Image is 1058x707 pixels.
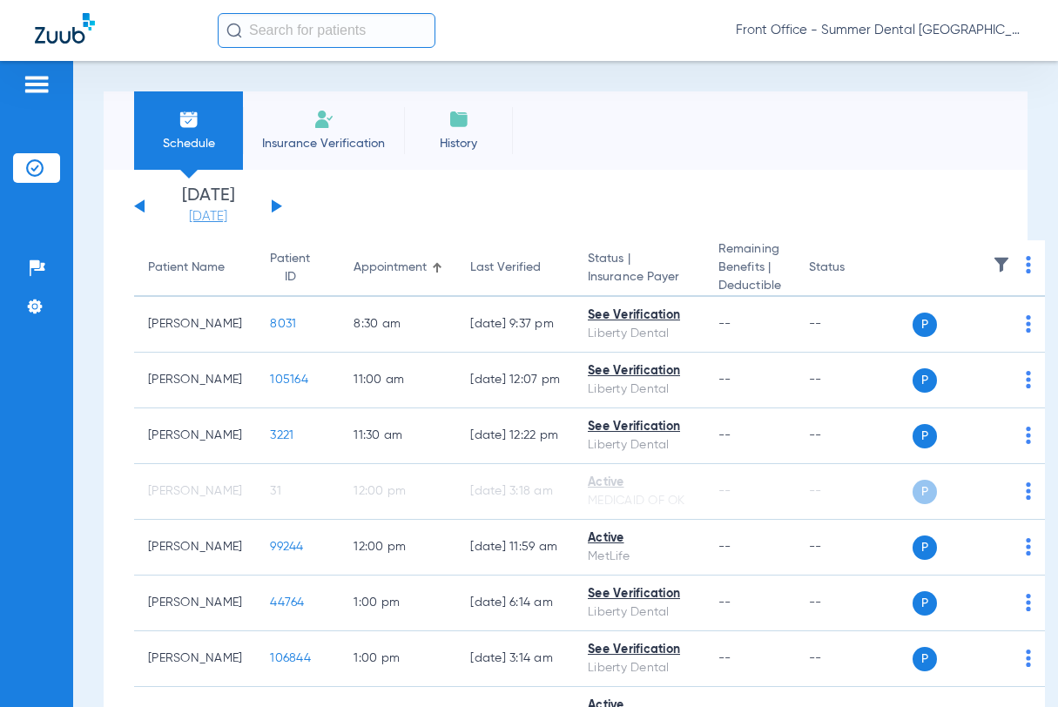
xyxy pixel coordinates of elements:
[340,464,456,520] td: 12:00 PM
[718,429,731,441] span: --
[795,408,913,464] td: --
[588,418,691,436] div: See Verification
[588,325,691,343] div: Liberty Dental
[270,485,281,497] span: 31
[456,520,574,576] td: [DATE] 11:59 AM
[270,541,303,553] span: 99244
[270,596,304,609] span: 44764
[456,408,574,464] td: [DATE] 12:22 PM
[218,13,435,48] input: Search for patients
[795,520,913,576] td: --
[993,256,1010,273] img: filter.svg
[148,259,242,277] div: Patient Name
[270,318,296,330] span: 8031
[179,109,199,130] img: Schedule
[270,250,310,286] div: Patient ID
[156,187,260,226] li: [DATE]
[340,520,456,576] td: 12:00 PM
[795,464,913,520] td: --
[795,576,913,631] td: --
[913,535,937,560] span: P
[226,23,242,38] img: Search Icon
[1026,482,1031,500] img: group-dot-blue.svg
[1026,315,1031,333] img: group-dot-blue.svg
[795,240,913,297] th: Status
[23,74,51,95] img: hamburger-icon
[313,109,334,130] img: Manual Insurance Verification
[354,259,427,277] div: Appointment
[1026,650,1031,667] img: group-dot-blue.svg
[913,368,937,393] span: P
[340,353,456,408] td: 11:00 AM
[795,631,913,687] td: --
[134,520,256,576] td: [PERSON_NAME]
[588,436,691,454] div: Liberty Dental
[134,631,256,687] td: [PERSON_NAME]
[470,259,560,277] div: Last Verified
[134,297,256,353] td: [PERSON_NAME]
[588,268,691,286] span: Insurance Payer
[270,652,311,664] span: 106844
[588,603,691,622] div: Liberty Dental
[456,297,574,353] td: [DATE] 9:37 PM
[588,585,691,603] div: See Verification
[134,408,256,464] td: [PERSON_NAME]
[340,408,456,464] td: 11:30 AM
[736,22,1023,39] span: Front Office - Summer Dental [GEOGRAPHIC_DATA] | Lumio Dental
[588,474,691,492] div: Active
[718,541,731,553] span: --
[718,596,731,609] span: --
[588,641,691,659] div: See Verification
[718,277,781,295] span: Deductible
[1026,256,1031,273] img: group-dot-blue.svg
[913,647,937,671] span: P
[588,529,691,548] div: Active
[718,318,731,330] span: --
[470,259,541,277] div: Last Verified
[588,362,691,380] div: See Verification
[148,259,225,277] div: Patient Name
[417,135,500,152] span: History
[1026,538,1031,555] img: group-dot-blue.svg
[134,353,256,408] td: [PERSON_NAME]
[354,259,442,277] div: Appointment
[270,429,293,441] span: 3221
[574,240,704,297] th: Status |
[340,631,456,687] td: 1:00 PM
[134,464,256,520] td: [PERSON_NAME]
[147,135,230,152] span: Schedule
[448,109,469,130] img: History
[1026,594,1031,611] img: group-dot-blue.svg
[1026,371,1031,388] img: group-dot-blue.svg
[913,424,937,448] span: P
[340,297,456,353] td: 8:30 AM
[340,576,456,631] td: 1:00 PM
[456,576,574,631] td: [DATE] 6:14 AM
[270,250,326,286] div: Patient ID
[588,380,691,399] div: Liberty Dental
[588,548,691,566] div: MetLife
[456,631,574,687] td: [DATE] 3:14 AM
[588,306,691,325] div: See Verification
[718,374,731,386] span: --
[588,659,691,677] div: Liberty Dental
[913,591,937,616] span: P
[913,313,937,337] span: P
[270,374,308,386] span: 105164
[1026,427,1031,444] img: group-dot-blue.svg
[913,480,937,504] span: P
[156,208,260,226] a: [DATE]
[795,297,913,353] td: --
[134,576,256,631] td: [PERSON_NAME]
[718,652,731,664] span: --
[795,353,913,408] td: --
[256,135,391,152] span: Insurance Verification
[456,464,574,520] td: [DATE] 3:18 AM
[588,492,691,510] div: MEDICAID OF OK
[35,13,95,44] img: Zuub Logo
[456,353,574,408] td: [DATE] 12:07 PM
[718,485,731,497] span: --
[704,240,795,297] th: Remaining Benefits |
